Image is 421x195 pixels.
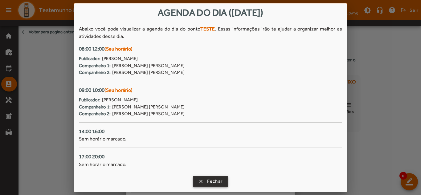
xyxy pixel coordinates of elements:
[112,62,185,69] span: [PERSON_NAME] [PERSON_NAME]
[79,96,100,104] strong: Publicador:
[112,110,185,117] span: [PERSON_NAME] [PERSON_NAME]
[79,62,111,69] strong: Companheiro 1:
[79,69,111,76] strong: Companheiro 2:
[104,46,133,52] span: (Seu horário)
[79,161,126,167] span: Sem horário marcado.
[102,55,138,62] span: [PERSON_NAME]
[79,55,100,62] strong: Publicador:
[79,104,111,111] strong: Companheiro 1:
[207,178,223,185] span: Fechar
[158,7,263,18] span: Agenda do dia ([DATE])
[79,86,342,94] div: 09:00 10:00
[79,45,342,53] div: 08:00 12:00
[79,25,342,40] div: Abaixo você pode visualizar a agenda do dia do ponto . Essas informações irão te ajudar a organiz...
[193,176,228,187] button: Fechar
[112,69,185,76] span: [PERSON_NAME] [PERSON_NAME]
[102,96,138,104] span: [PERSON_NAME]
[104,87,133,93] span: (Seu horário)
[79,110,111,117] strong: Companheiro 2:
[112,104,185,111] span: [PERSON_NAME] [PERSON_NAME]
[79,136,126,142] span: Sem horário marcado.
[79,153,342,161] div: 17:00 20:00
[79,128,342,136] div: 14:00 16:00
[200,26,215,32] strong: TESTE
